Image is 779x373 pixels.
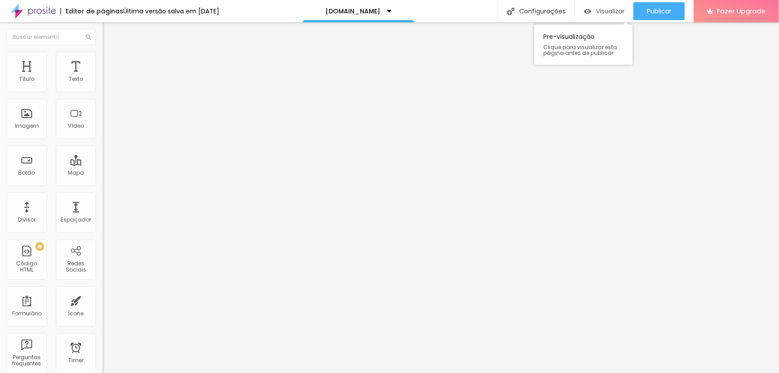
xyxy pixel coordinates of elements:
img: view-1.svg [584,8,592,15]
button: Visualizar [575,2,633,20]
button: Publicar [633,2,685,20]
div: Timer [68,357,83,364]
img: Icone [507,8,515,15]
div: Mapa [68,170,84,176]
div: Última versão salva em [DATE] [123,8,219,14]
img: Icone [86,34,91,40]
div: Redes Sociais [58,260,93,273]
div: Pre-visualização [534,25,633,65]
input: Buscar elemento [7,29,96,45]
div: Botão [19,170,35,176]
div: Texto [69,76,83,82]
div: Formulário [12,310,42,317]
p: [DOMAIN_NAME] [325,8,380,14]
div: Ícone [68,310,84,317]
iframe: Editor [103,22,779,373]
div: Editor de páginas [60,8,123,14]
span: Fazer Upgrade [717,7,766,15]
span: Clique para visualizar esta página antes de publicar. [543,44,624,56]
span: Publicar [647,8,671,15]
div: Título [19,76,34,82]
span: Visualizar [596,8,625,15]
div: Vídeo [68,123,84,129]
div: Perguntas frequentes [9,354,44,367]
div: Espaçador [61,217,91,223]
div: Imagem [15,123,39,129]
div: Divisor [18,217,36,223]
div: Código HTML [9,260,44,273]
